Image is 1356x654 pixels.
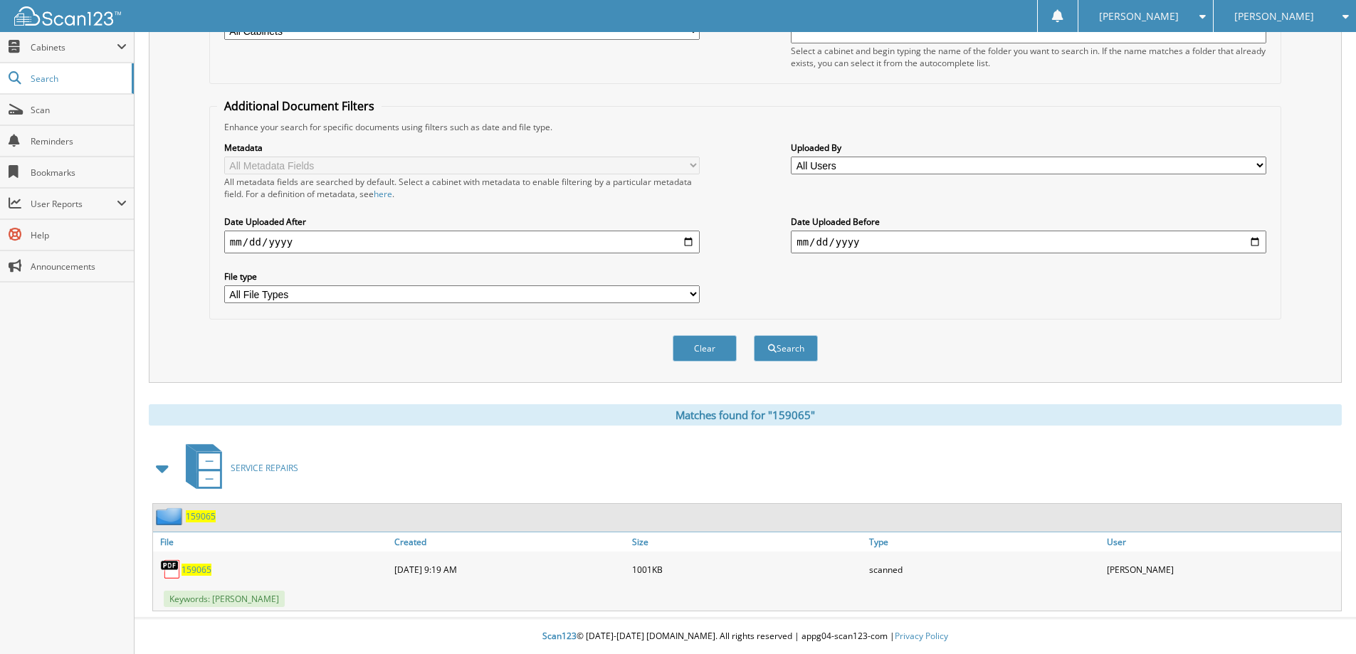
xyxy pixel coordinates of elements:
[391,555,629,584] div: [DATE] 9:19 AM
[791,142,1266,154] label: Uploaded By
[153,532,391,552] a: File
[149,404,1342,426] div: Matches found for "159065"
[31,135,127,147] span: Reminders
[1099,12,1179,21] span: [PERSON_NAME]
[542,630,577,642] span: Scan123
[182,564,211,576] a: 159065
[673,335,737,362] button: Clear
[31,260,127,273] span: Announcements
[31,104,127,116] span: Scan
[31,41,117,53] span: Cabinets
[866,532,1103,552] a: Type
[754,335,818,362] button: Search
[156,507,186,525] img: folder2.png
[1234,12,1314,21] span: [PERSON_NAME]
[160,559,182,580] img: PDF.png
[629,555,866,584] div: 1001KB
[31,73,125,85] span: Search
[895,630,948,642] a: Privacy Policy
[217,98,382,114] legend: Additional Document Filters
[217,121,1273,133] div: Enhance your search for specific documents using filters such as date and file type.
[31,229,127,241] span: Help
[374,188,392,200] a: here
[14,6,121,26] img: scan123-logo-white.svg
[177,440,298,496] a: SERVICE REPAIRS
[791,45,1266,69] div: Select a cabinet and begin typing the name of the folder you want to search in. If the name match...
[224,216,700,228] label: Date Uploaded After
[135,619,1356,654] div: © [DATE]-[DATE] [DOMAIN_NAME]. All rights reserved | appg04-scan123-com |
[791,216,1266,228] label: Date Uploaded Before
[224,231,700,253] input: start
[791,231,1266,253] input: end
[31,167,127,179] span: Bookmarks
[1103,532,1341,552] a: User
[224,270,700,283] label: File type
[186,510,216,522] a: 159065
[629,532,866,552] a: Size
[164,591,285,607] span: Keywords: [PERSON_NAME]
[224,176,700,200] div: All metadata fields are searched by default. Select a cabinet with metadata to enable filtering b...
[31,198,117,210] span: User Reports
[866,555,1103,584] div: scanned
[231,462,298,474] span: SERVICE REPAIRS
[224,142,700,154] label: Metadata
[1103,555,1341,584] div: [PERSON_NAME]
[391,532,629,552] a: Created
[1285,586,1356,654] iframe: Chat Widget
